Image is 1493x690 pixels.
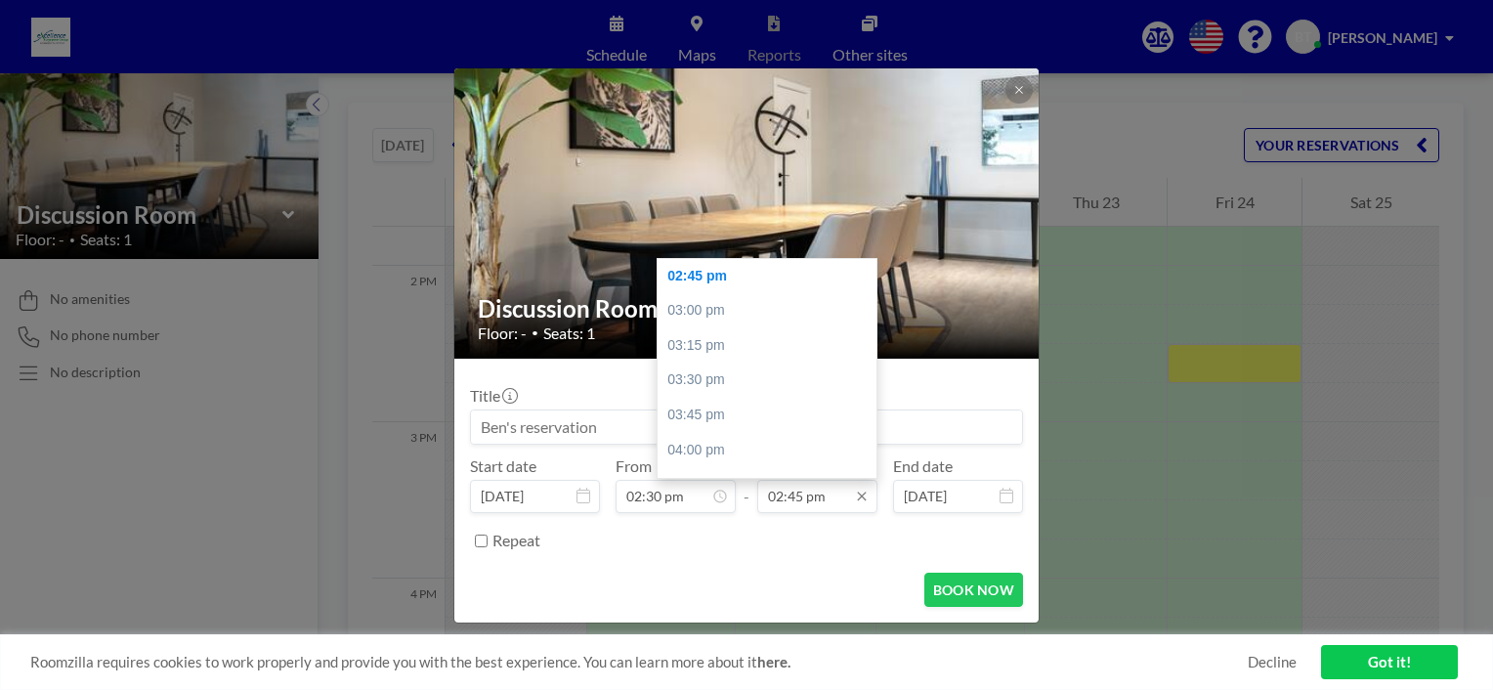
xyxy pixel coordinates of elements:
[471,410,1022,444] input: Ben's reservation
[616,456,652,476] label: From
[543,323,595,343] span: Seats: 1
[658,467,886,502] div: 04:15 pm
[658,259,886,294] div: 02:45 pm
[924,573,1023,607] button: BOOK NOW
[757,653,790,670] a: here.
[1321,645,1458,679] a: Got it!
[470,386,516,406] label: Title
[658,293,886,328] div: 03:00 pm
[30,653,1248,671] span: Roomzilla requires cookies to work properly and provide you with the best experience. You can lea...
[478,323,527,343] span: Floor: -
[658,363,886,398] div: 03:30 pm
[470,456,536,476] label: Start date
[492,531,540,550] label: Repeat
[658,398,886,433] div: 03:45 pm
[1248,653,1297,671] a: Decline
[454,18,1041,409] img: 537.jpg
[532,325,538,340] span: •
[658,433,886,468] div: 04:00 pm
[478,294,1017,323] h2: Discussion Room
[658,328,886,364] div: 03:15 pm
[744,463,749,506] span: -
[893,456,953,476] label: End date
